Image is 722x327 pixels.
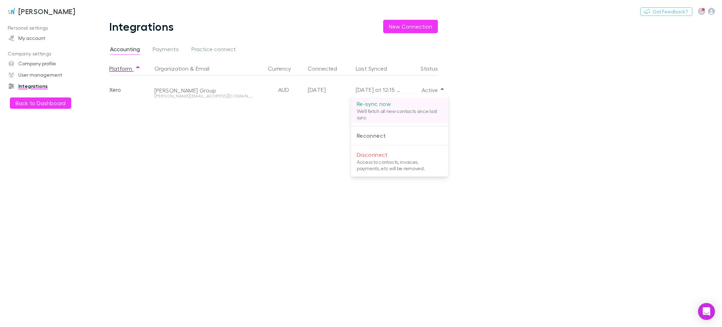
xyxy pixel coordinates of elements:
p: Disconnect [357,150,442,159]
p: Access to contacts, invoices, payments, etc will be removed. [357,159,442,172]
p: We'll fetch all new contacts since last sync [357,108,442,121]
li: Reconnect [351,129,448,142]
p: Reconnect [357,131,442,140]
div: Open Intercom Messenger [698,303,715,320]
li: DisconnectAccess to contacts, invoices, payments, etc will be removed. [351,148,448,174]
p: Re-sync now [357,100,442,108]
li: Re-sync nowWe'll fetch all new contacts since last sync [351,97,448,123]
